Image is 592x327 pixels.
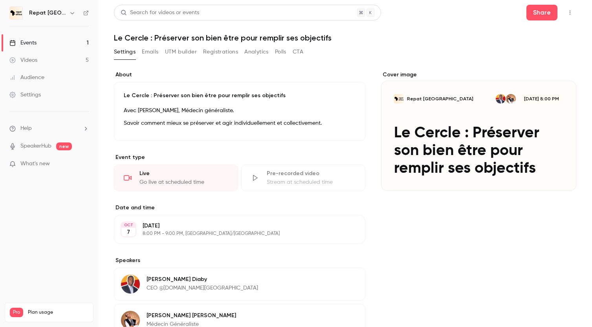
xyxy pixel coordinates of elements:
p: 7 [127,228,130,236]
li: help-dropdown-opener [9,124,89,133]
div: Settings [9,91,41,99]
div: Audience [9,74,44,81]
div: Go live at scheduled time [139,178,228,186]
div: LiveGo live at scheduled time [114,164,238,191]
p: Le Cercle : Préserver son bien être pour remplir ses objectifs [124,92,356,100]
h6: Repat [GEOGRAPHIC_DATA] [29,9,66,17]
p: 8:00 PM - 9:00 PM, [GEOGRAPHIC_DATA]/[GEOGRAPHIC_DATA] [143,231,324,237]
section: Cover image [381,71,576,191]
div: Videos [9,56,37,64]
button: Polls [275,46,286,58]
button: Registrations [203,46,238,58]
button: Settings [114,46,136,58]
div: Events [9,39,37,47]
div: Pre-recorded video [267,170,356,177]
p: [PERSON_NAME] [PERSON_NAME] [147,312,236,320]
p: Event type [114,153,365,161]
a: SpeakerHub [20,142,51,150]
span: new [56,142,72,150]
label: Date and time [114,204,365,212]
label: About [114,71,365,79]
label: Cover image [381,71,576,79]
button: Analytics [244,46,269,58]
p: CEO @[DOMAIN_NAME][GEOGRAPHIC_DATA] [147,284,258,292]
button: Emails [142,46,158,58]
button: UTM builder [165,46,197,58]
div: Kara Diaby[PERSON_NAME] DiabyCEO @[DOMAIN_NAME][GEOGRAPHIC_DATA] [114,268,365,301]
p: Avec [PERSON_NAME], Médecin généraliste. [124,106,356,115]
label: Speakers [114,257,365,264]
span: Pro [10,308,23,317]
p: [PERSON_NAME] Diaby [147,275,258,283]
iframe: Noticeable Trigger [79,161,89,168]
div: Search for videos or events [121,9,199,17]
img: Kara Diaby [121,275,140,294]
p: Savoir comment mieux se préserver et agir individuellement et collectivement. [124,118,356,128]
div: Live [139,170,228,177]
img: Repat Africa [10,7,22,19]
span: What's new [20,160,50,168]
h1: Le Cercle : Préserver son bien être pour remplir ses objectifs [114,33,576,42]
div: OCT [121,222,136,228]
p: [DATE] [143,222,324,230]
span: Plan usage [28,309,88,316]
button: Share [526,5,557,20]
span: Help [20,124,32,133]
button: CTA [293,46,303,58]
div: Pre-recorded videoStream at scheduled time [241,164,365,191]
div: Stream at scheduled time [267,178,356,186]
